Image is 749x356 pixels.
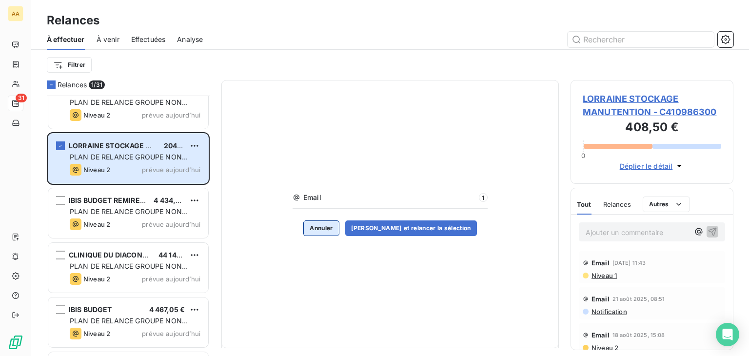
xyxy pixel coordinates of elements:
span: 4 434,06 € [154,196,191,204]
button: [PERSON_NAME] et relancer la sélection [345,220,477,236]
span: PLAN DE RELANCE GROUPE NON AUTOMATIQUE [70,207,188,225]
span: prévue aujourd’hui [142,330,200,337]
span: 18 août 2025, 15:08 [612,332,665,338]
button: Annuler [303,220,339,236]
span: Niveau 2 [83,275,110,283]
span: [DATE] 11:43 [612,260,646,266]
span: IBIS BUDGET [69,305,112,314]
button: Déplier le détail [617,160,688,172]
span: Analyse [177,35,203,44]
span: prévue aujourd’hui [142,166,200,174]
span: À venir [97,35,119,44]
span: PLAN DE RELANCE GROUPE NON AUTOMATIQUE [70,316,188,335]
span: prévue aujourd’hui [142,220,200,228]
span: prévue aujourd’hui [142,275,200,283]
div: Open Intercom Messenger [716,323,739,346]
input: Rechercher [568,32,714,47]
span: 1 [479,193,488,202]
span: LORRAINE STOCKAGE MANUTENTION [69,141,199,150]
span: Email [303,193,476,202]
span: CLINIQUE DU DIACONAT FONDERIE [69,251,188,259]
span: PLAN DE RELANCE GROUPE NON AUTOMATIQUE [70,262,188,280]
span: Déplier le détail [620,161,673,171]
span: 31 [16,94,27,102]
span: Niveau 2 [83,220,110,228]
span: Niveau 2 [83,166,110,174]
span: IBIS BUDGET REMIREMONT [69,196,161,204]
span: Niveau 2 [83,330,110,337]
span: Email [591,295,610,303]
span: prévue aujourd’hui [142,111,200,119]
span: Niveau 1 [591,272,617,279]
span: Effectuées [131,35,166,44]
span: 204,25 € [164,141,195,150]
span: Tout [577,200,591,208]
h3: 408,50 € [583,119,721,138]
div: grid [47,96,210,356]
span: Email [591,331,610,339]
span: 1/ 31 [89,80,105,89]
button: Autres [643,197,690,212]
span: Relances [603,200,631,208]
span: 44 148,14 € [158,251,197,259]
span: PLAN DE RELANCE GROUPE NON AUTOMATIQUE [70,153,188,171]
span: PLAN DE RELANCE GROUPE NON AUTOMATIQUE [70,98,188,116]
h3: Relances [47,12,99,29]
span: Notification [591,308,627,316]
span: À effectuer [47,35,85,44]
span: Niveau 2 [591,344,618,352]
button: Filtrer [47,57,92,73]
img: Logo LeanPay [8,335,23,350]
span: 4 467,05 € [149,305,185,314]
span: Email [591,259,610,267]
span: 21 août 2025, 08:51 [612,296,665,302]
span: 0 [581,152,585,159]
span: Niveau 2 [83,111,110,119]
div: AA [8,6,23,21]
span: Relances [58,80,87,90]
span: LORRAINE STOCKAGE MANUTENTION - C410986300 [583,92,721,119]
